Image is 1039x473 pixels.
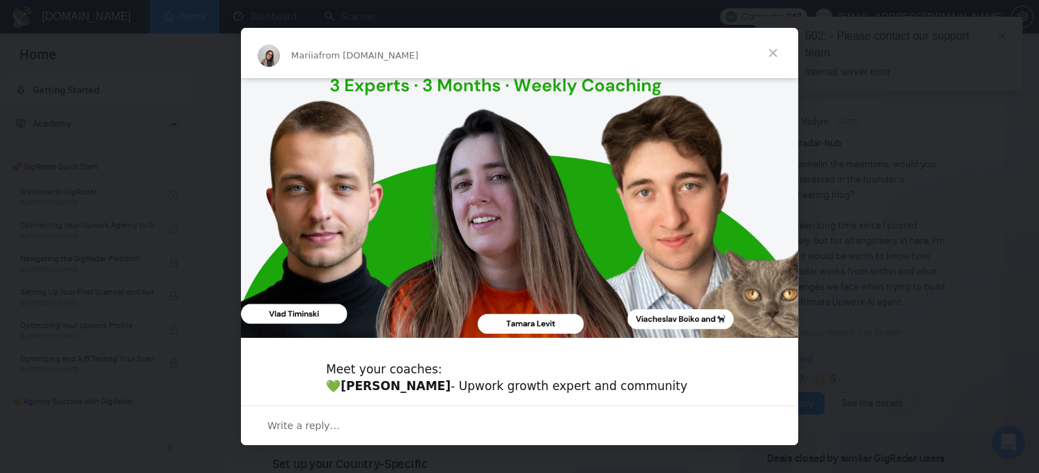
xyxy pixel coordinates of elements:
[319,50,419,61] span: from [DOMAIN_NAME]
[258,45,280,67] img: Profile image for Mariia
[341,379,451,393] b: [PERSON_NAME]
[291,50,319,61] span: Mariia
[748,28,798,78] span: Close
[241,405,798,445] div: Open conversation and reply
[267,417,340,435] span: Write a reply…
